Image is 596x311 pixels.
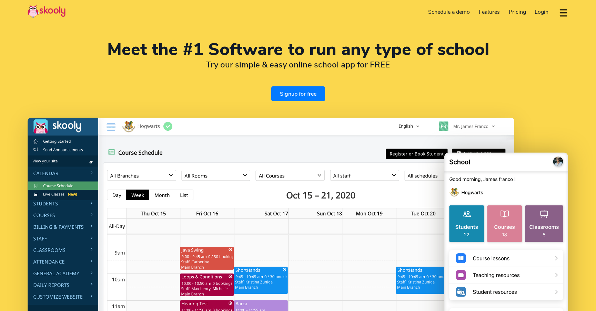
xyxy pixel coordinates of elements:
[28,60,568,70] h2: Try our simple & easy online school app for FREE
[28,41,568,58] h1: Meet the #1 Software to run any type of school
[271,86,325,101] a: Signup for free
[504,7,531,18] a: Pricing
[530,7,553,18] a: Login
[509,8,526,16] span: Pricing
[424,7,475,18] a: Schedule a demo
[28,4,65,18] img: Skooly
[535,8,548,16] span: Login
[474,7,504,18] a: Features
[558,5,568,21] button: dropdown menu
